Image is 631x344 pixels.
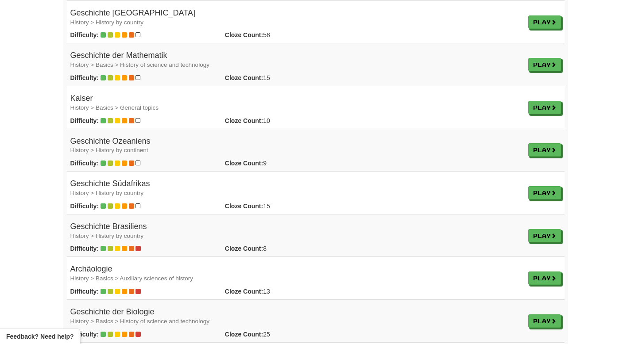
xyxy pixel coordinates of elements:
h4: Kaiser [70,94,521,112]
a: Play [528,15,561,29]
a: Play [528,101,561,114]
h4: Geschichte Südafrikas [70,180,521,197]
strong: Difficulty: [70,31,99,38]
strong: Difficulty: [70,203,99,210]
small: History > History by country [70,233,143,239]
strong: Difficulty: [70,160,99,167]
strong: Cloze Count: [225,288,263,295]
h4: Archäologie [70,265,521,283]
div: 10 [218,116,334,125]
strong: Difficulty: [70,245,99,252]
a: Play [528,143,561,157]
strong: Cloze Count: [225,245,263,252]
strong: Cloze Count: [225,331,263,338]
h4: Geschichte [GEOGRAPHIC_DATA] [70,9,521,27]
div: 8 [218,244,334,253]
div: 13 [218,287,334,296]
a: Play [528,58,561,71]
a: Play [528,229,561,242]
a: Play [528,271,561,285]
small: History > Basics > Auxiliary sciences of history [70,275,194,282]
strong: Cloze Count: [225,74,263,81]
small: History > History by country [70,190,143,196]
small: History > Basics > History of science and technology [70,61,209,68]
strong: Cloze Count: [225,160,263,167]
div: 15 [218,202,334,210]
small: History > Basics > General topics [70,104,159,111]
small: History > History by country [70,19,143,26]
small: History > History by continent [70,147,148,153]
small: History > Basics > History of science and technology [70,318,209,325]
strong: Difficulty: [70,74,99,81]
strong: Difficulty: [70,117,99,124]
div: 25 [218,330,334,339]
strong: Cloze Count: [225,203,263,210]
strong: Cloze Count: [225,117,263,124]
strong: Difficulty: [70,288,99,295]
h4: Geschichte der Biologie [70,308,521,325]
h4: Geschichte Brasiliens [70,222,521,240]
h4: Geschichte der Mathematik [70,51,521,69]
a: Play [528,314,561,328]
a: Play [528,186,561,199]
strong: Difficulty: [70,331,99,338]
h4: Geschichte Ozeaniens [70,137,521,155]
div: 15 [218,73,334,82]
span: Open feedback widget [6,332,74,341]
strong: Cloze Count: [225,31,263,38]
div: 58 [218,31,334,39]
div: 9 [218,159,334,168]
